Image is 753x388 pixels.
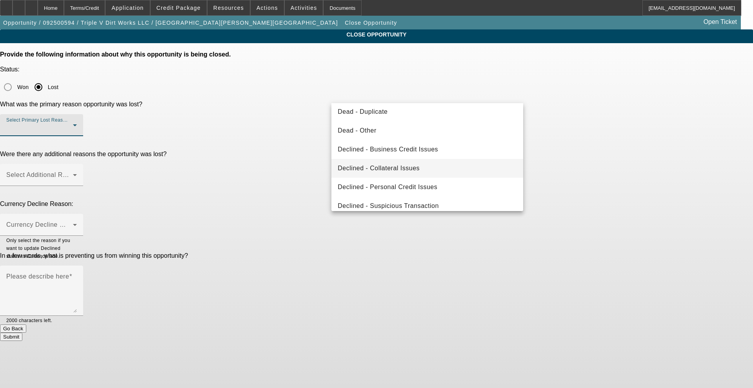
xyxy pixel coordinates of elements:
[338,201,439,211] span: Declined - Suspicious Transaction
[338,126,376,135] span: Dead - Other
[338,164,420,173] span: Declined - Collateral Issues
[338,182,437,192] span: Declined - Personal Credit Issues
[338,145,438,154] span: Declined - Business Credit Issues
[338,107,387,117] span: Dead - Duplicate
